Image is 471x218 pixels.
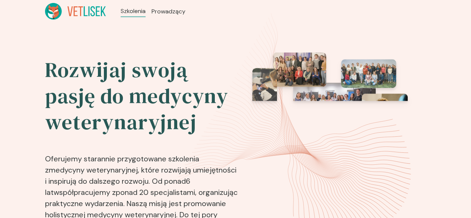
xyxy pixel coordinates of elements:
[45,57,239,135] h2: Rozwijaj swoją pasję do medycyny weterynaryjnej
[121,7,146,16] a: Szkolenia
[152,7,185,16] a: Prowadzący
[49,165,138,175] b: medycyny weterynaryjnej
[245,53,408,186] img: eventsPhotosRoll2.png
[116,187,195,197] b: ponad 20 specjalistami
